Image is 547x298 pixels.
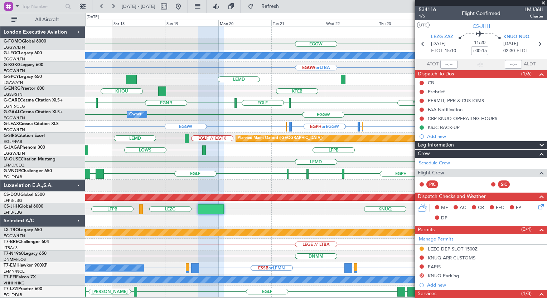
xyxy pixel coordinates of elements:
span: 02:30 [503,48,515,55]
a: G-JAGAPhenom 300 [4,145,45,150]
a: G-KGKGLegacy 600 [4,63,43,67]
a: G-LEAXCessna Citation XLS [4,122,59,126]
span: ETOT [431,48,443,55]
span: (1/8) [521,290,532,297]
span: CR [478,204,484,212]
div: FAA Notification [428,106,463,113]
a: VHHH/HKG [4,280,25,286]
span: (1/6) [521,70,532,78]
a: G-GAALCessna Citation XLS+ [4,110,63,114]
div: LEZG DEP SLOT 1500Z [428,246,478,252]
span: G-GAAL [4,110,20,114]
a: EGLF/FAB [4,139,22,144]
span: LEZG ZAZ [431,34,453,41]
span: FFC [496,204,504,212]
span: G-SIRS [4,134,17,138]
div: KNUQ Parking [428,273,459,279]
a: EGLF/FAB [4,292,22,298]
span: G-LEAX [4,122,19,126]
a: CS-DOUGlobal 6500 [4,193,45,197]
span: [DATE] [431,40,446,48]
span: 11:20 [474,39,485,46]
a: LFPB/LBG [4,210,22,215]
input: Trip Number [22,1,63,12]
a: T7-N1960Legacy 650 [4,252,47,256]
div: KNUQ ARR CUSTOMS [428,255,475,261]
div: - - [440,181,456,188]
span: 15:10 [445,48,456,55]
div: Sun 19 [165,20,218,26]
span: CS-JHH [4,204,19,209]
a: T7-LZZIPraetor 600 [4,287,42,291]
a: CS-JHHGlobal 6000 [4,204,43,209]
a: LX-TROLegacy 650 [4,228,42,232]
a: LTBA/ISL [4,245,20,250]
span: T7-EMI [4,263,18,268]
div: Sat 18 [112,20,165,26]
span: G-LEGC [4,51,19,55]
a: T7-EMIHawker 900XP [4,263,47,268]
div: Mon 20 [218,20,272,26]
div: Thu 23 [378,20,431,26]
div: CBP KNUQ OPERATING HOURS [428,115,497,121]
a: G-GARECessna Citation XLS+ [4,98,63,103]
span: G-SPCY [4,75,19,79]
span: Flight Crew [418,169,444,177]
a: G-VNORChallenger 650 [4,169,52,173]
a: DNMM/LOS [4,257,26,262]
div: - - [512,181,528,188]
a: EGGW/LTN [4,56,25,62]
a: G-LEGCLegacy 600 [4,51,42,55]
div: Add new [427,282,543,288]
a: EGGW/LTN [4,151,25,156]
span: Permits [418,226,435,234]
span: [DATE] - [DATE] [122,3,155,10]
div: PIC [426,180,438,188]
div: Tue 21 [271,20,325,26]
span: [DATE] [503,40,518,48]
span: G-VNOR [4,169,21,173]
span: FP [516,204,521,212]
span: ELDT [517,48,528,55]
a: M-OUSECitation Mustang [4,157,55,162]
div: Fri 17 [59,20,112,26]
a: LGAV/ATH [4,80,23,85]
div: EAPIS [428,264,441,270]
span: KNUQ NUQ [503,34,529,41]
a: LFMN/NCE [4,269,25,274]
span: Leg Information [418,141,454,149]
a: G-SPCYLegacy 650 [4,75,42,79]
div: Owner [129,109,141,120]
div: KSJC BACK-UP [428,124,460,130]
span: G-GARE [4,98,20,103]
div: CB [428,80,434,86]
a: LFPB/LBG [4,198,22,203]
button: Refresh [245,1,287,12]
a: LFMD/CEQ [4,163,24,168]
div: SIC [498,180,510,188]
span: T7-LZZI [4,287,18,291]
a: EGNR/CEG [4,104,25,109]
span: ATOT [427,61,439,68]
span: LX-TRO [4,228,19,232]
span: DP [441,215,447,222]
span: CS-DOU [4,193,20,197]
span: Services [418,290,436,298]
a: T7-BREChallenger 604 [4,240,49,244]
a: G-SIRSCitation Excel [4,134,45,138]
span: All Aircraft [19,17,76,22]
a: G-ENRGPraetor 600 [4,86,44,91]
div: Prebrief [428,89,445,95]
div: Planned Maint Oxford ([GEOGRAPHIC_DATA]) [238,133,323,144]
span: M-OUSE [4,157,21,162]
span: T7-BRE [4,240,18,244]
div: PERMIT, PPR & CUSTOMS [428,98,484,104]
button: UTC [417,22,430,28]
span: Charter [524,13,543,19]
div: [DATE] [87,14,99,20]
button: D [420,273,424,278]
span: 1/5 [419,13,436,19]
a: EGGW/LTN [4,233,25,239]
div: Wed 22 [325,20,378,26]
span: T7-FFI [4,275,16,279]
